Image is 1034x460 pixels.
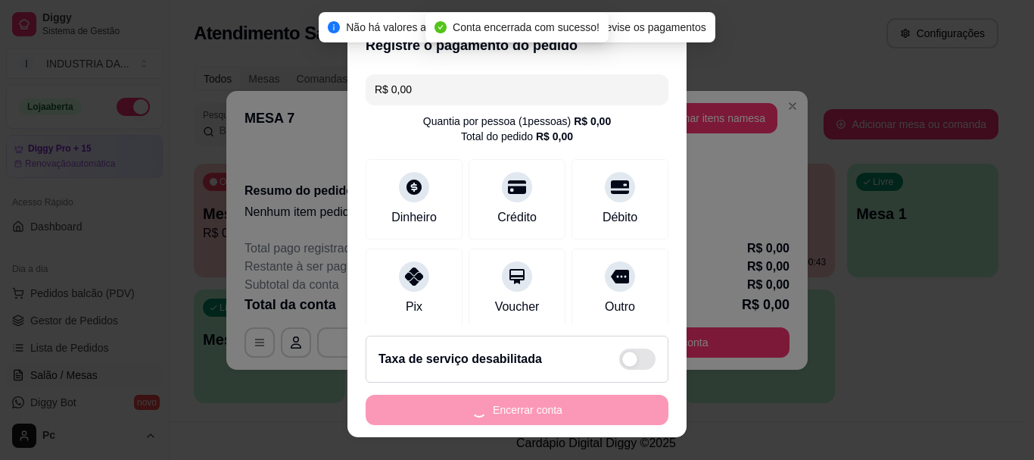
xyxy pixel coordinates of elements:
div: Total do pedido [461,129,573,144]
div: Pix [406,298,422,316]
div: R$ 0,00 [536,129,573,144]
div: Dinheiro [391,208,437,227]
div: Crédito [497,208,537,227]
span: Conta encerrada com sucesso! [453,21,600,33]
div: R$ 0,00 [574,114,611,129]
header: Registre o pagamento do pedido [347,23,687,68]
div: Quantia por pessoa ( 1 pessoas) [423,114,611,129]
div: Débito [603,208,637,227]
div: Outro [605,298,635,316]
span: check-circle [434,21,447,33]
input: Ex.: hambúrguer de cordeiro [375,74,659,105]
span: info-circle [328,21,340,33]
h2: Taxa de serviço desabilitada [378,350,542,368]
div: Voucher [495,298,540,316]
span: Não há valores a serem cobrados, finalize a venda ou revise os pagamentos [346,21,706,33]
